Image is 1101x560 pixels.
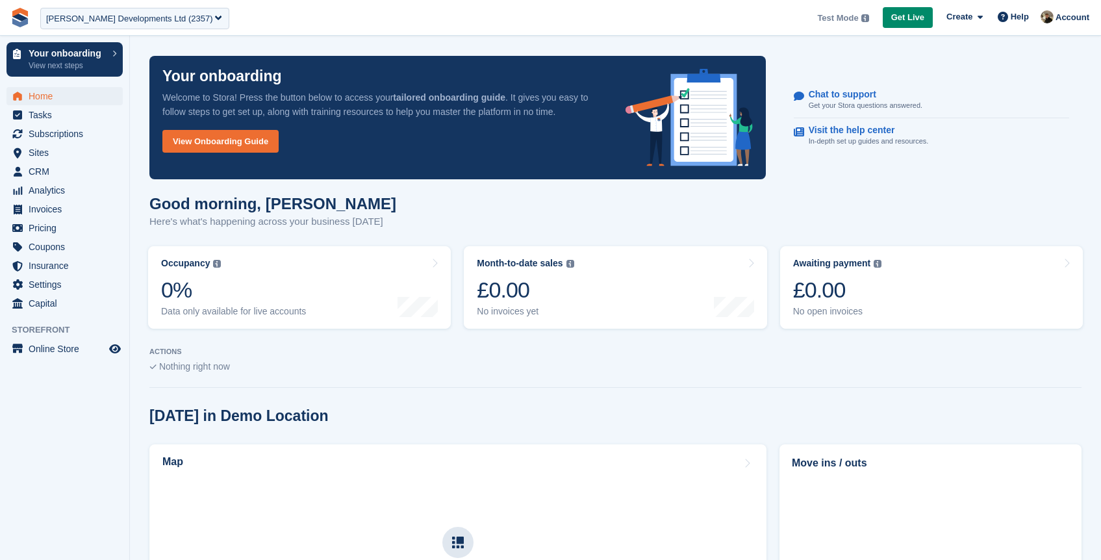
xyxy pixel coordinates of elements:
[29,340,107,358] span: Online Store
[464,246,766,329] a: Month-to-date sales £0.00 No invoices yet
[809,100,922,111] p: Get your Stora questions answered.
[29,275,107,294] span: Settings
[477,258,563,269] div: Month-to-date sales
[6,162,123,181] a: menu
[809,89,912,100] p: Chat to support
[6,106,123,124] a: menu
[162,456,183,468] h2: Map
[162,130,279,153] a: View Onboarding Guide
[159,361,230,372] span: Nothing right now
[6,144,123,162] a: menu
[393,92,505,103] strong: tailored onboarding guide
[29,87,107,105] span: Home
[566,260,574,268] img: icon-info-grey-7440780725fd019a000dd9b08b2336e03edf1995a4989e88bcd33f0948082b44.svg
[6,238,123,256] a: menu
[6,87,123,105] a: menu
[1011,10,1029,23] span: Help
[883,7,933,29] a: Get Live
[817,12,858,25] span: Test Mode
[29,200,107,218] span: Invoices
[6,181,123,199] a: menu
[162,90,605,119] p: Welcome to Stora! Press the button below to access your . It gives you easy to follow steps to ge...
[477,306,574,317] div: No invoices yet
[10,8,30,27] img: stora-icon-8386f47178a22dfd0bd8f6a31ec36ba5ce8667c1dd55bd0f319d3a0aa187defe.svg
[161,306,306,317] div: Data only available for live accounts
[29,181,107,199] span: Analytics
[861,14,869,22] img: icon-info-grey-7440780725fd019a000dd9b08b2336e03edf1995a4989e88bcd33f0948082b44.svg
[29,49,106,58] p: Your onboarding
[149,364,157,370] img: blank_slate_check_icon-ba018cac091ee9be17c0a81a6c232d5eb81de652e7a59be601be346b1b6ddf79.svg
[161,258,210,269] div: Occupancy
[6,42,123,77] a: Your onboarding View next steps
[149,214,396,229] p: Here's what's happening across your business [DATE]
[1056,11,1089,24] span: Account
[149,348,1082,356] p: ACTIONS
[148,246,451,329] a: Occupancy 0% Data only available for live accounts
[6,340,123,358] a: menu
[149,407,329,425] h2: [DATE] in Demo Location
[6,219,123,237] a: menu
[794,118,1069,153] a: Visit the help center In-depth set up guides and resources.
[891,11,924,24] span: Get Live
[29,60,106,71] p: View next steps
[6,257,123,275] a: menu
[780,246,1083,329] a: Awaiting payment £0.00 No open invoices
[29,219,107,237] span: Pricing
[626,69,753,166] img: onboarding-info-6c161a55d2c0e0a8cae90662b2fe09162a5109e8cc188191df67fb4f79e88e88.svg
[452,537,464,548] img: map-icn-33ee37083ee616e46c38cad1a60f524a97daa1e2b2c8c0bc3eb3415660979fc1.svg
[6,294,123,312] a: menu
[29,257,107,275] span: Insurance
[477,277,574,303] div: £0.00
[29,294,107,312] span: Capital
[792,455,1069,471] h2: Move ins / outs
[213,260,221,268] img: icon-info-grey-7440780725fd019a000dd9b08b2336e03edf1995a4989e88bcd33f0948082b44.svg
[29,238,107,256] span: Coupons
[29,144,107,162] span: Sites
[46,12,213,25] div: [PERSON_NAME] Developments Ltd (2357)
[809,125,918,136] p: Visit the help center
[809,136,929,147] p: In-depth set up guides and resources.
[12,324,129,337] span: Storefront
[29,125,107,143] span: Subscriptions
[793,277,882,303] div: £0.00
[794,83,1069,118] a: Chat to support Get your Stora questions answered.
[6,125,123,143] a: menu
[874,260,881,268] img: icon-info-grey-7440780725fd019a000dd9b08b2336e03edf1995a4989e88bcd33f0948082b44.svg
[162,69,282,84] p: Your onboarding
[1041,10,1054,23] img: Oliver Bruce
[161,277,306,303] div: 0%
[793,306,882,317] div: No open invoices
[107,341,123,357] a: Preview store
[6,200,123,218] a: menu
[149,195,396,212] h1: Good morning, [PERSON_NAME]
[29,162,107,181] span: CRM
[946,10,972,23] span: Create
[793,258,871,269] div: Awaiting payment
[6,275,123,294] a: menu
[29,106,107,124] span: Tasks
